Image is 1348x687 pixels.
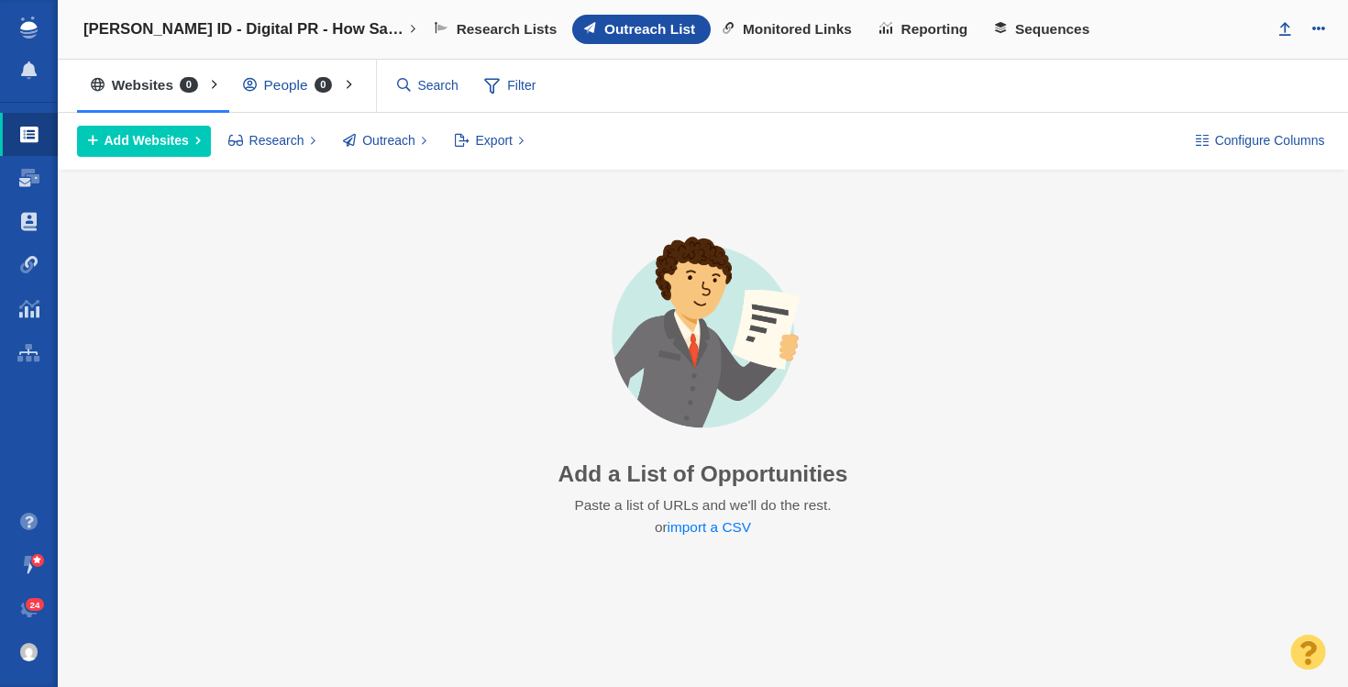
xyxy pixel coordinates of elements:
[572,494,833,539] p: Paste a list of URLs and we'll do the rest. or
[1015,21,1089,38] span: Sequences
[558,460,848,487] h3: Add a List of Opportunities
[476,131,513,150] span: Export
[26,598,45,612] span: 24
[457,21,558,38] span: Research Lists
[743,21,852,38] span: Monitored Links
[668,519,752,535] a: import a CSV
[1185,126,1335,157] button: Configure Columns
[20,643,39,661] img: 4d6449f6000a23d83903d9f203b9f44a
[1215,131,1325,150] span: Configure Columns
[333,126,437,157] button: Outreach
[901,21,968,38] span: Reporting
[390,70,467,102] input: Search
[444,126,535,157] button: Export
[867,15,983,44] a: Reporting
[473,69,547,104] span: Filter
[711,15,867,44] a: Monitored Links
[572,221,834,447] img: avatar-import-list.png
[423,15,572,44] a: Research Lists
[217,126,326,157] button: Research
[77,126,211,157] button: Add Websites
[572,15,711,44] a: Outreach List
[229,64,354,106] div: People
[362,131,415,150] span: Outreach
[315,77,333,93] span: 0
[105,131,189,150] span: Add Websites
[20,17,37,39] img: buzzstream_logo_iconsimple.png
[983,15,1105,44] a: Sequences
[604,21,695,38] span: Outreach List
[249,131,304,150] span: Research
[83,20,404,39] h4: [PERSON_NAME] ID - Digital PR - How Safe Do [DEMOGRAPHIC_DATA] Feel at Work?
